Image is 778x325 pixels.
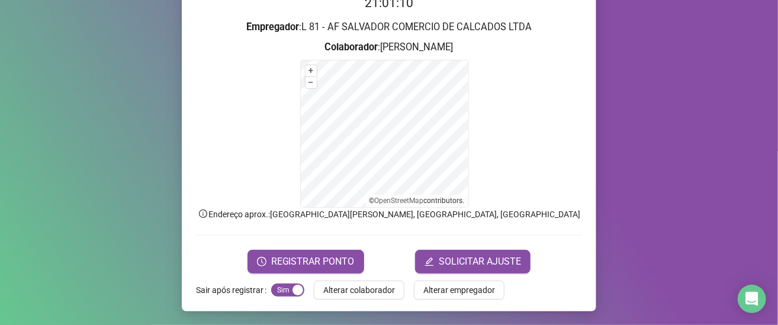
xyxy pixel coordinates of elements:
[246,21,299,33] strong: Empregador
[196,40,582,55] h3: : [PERSON_NAME]
[306,65,317,76] button: +
[196,208,582,221] p: Endereço aprox. : [GEOGRAPHIC_DATA][PERSON_NAME], [GEOGRAPHIC_DATA], [GEOGRAPHIC_DATA]
[439,255,521,269] span: SOLICITAR AJUSTE
[415,250,531,273] button: editSOLICITAR AJUSTE
[325,41,378,53] strong: Colaborador
[738,285,766,313] div: Open Intercom Messenger
[369,197,465,205] li: © contributors.
[323,284,395,297] span: Alterar colaborador
[196,20,582,35] h3: : L 81 - AF SALVADOR COMERCIO DE CALCADOS LTDA
[423,284,495,297] span: Alterar empregador
[414,281,504,300] button: Alterar empregador
[425,257,434,266] span: edit
[306,77,317,88] button: –
[196,281,271,300] label: Sair após registrar
[314,281,404,300] button: Alterar colaborador
[257,257,266,266] span: clock-circle
[271,255,355,269] span: REGISTRAR PONTO
[247,250,364,273] button: REGISTRAR PONTO
[375,197,424,205] a: OpenStreetMap
[198,208,208,219] span: info-circle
